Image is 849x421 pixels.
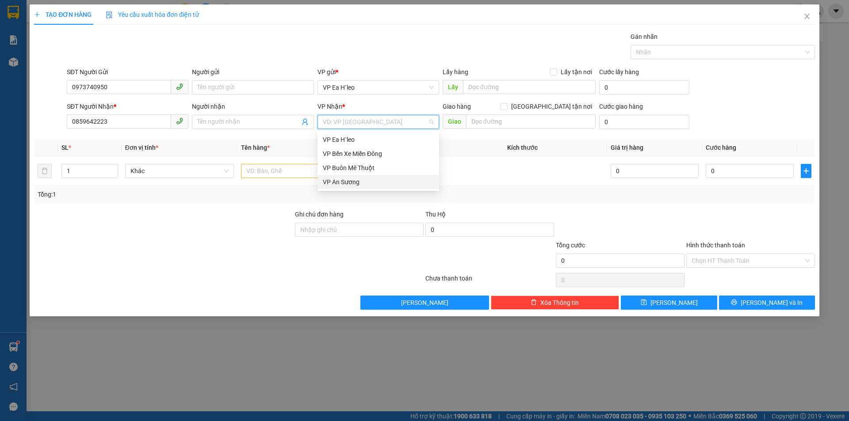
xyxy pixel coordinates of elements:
span: Yêu cầu xuất hóa đơn điện tử [106,11,199,18]
span: [PERSON_NAME] [401,298,448,307]
span: [PERSON_NAME] [650,298,698,307]
div: VP Bến Xe Miền Đông [323,149,434,159]
span: VP Nhận [317,103,342,110]
div: VP Ea H`leo [317,133,439,147]
input: Dọc đường [463,80,596,94]
div: Chưa thanh toán [424,273,555,289]
span: Giá trị hàng [611,144,643,151]
span: delete [531,299,537,306]
input: 0 [611,164,699,178]
button: [PERSON_NAME] [360,296,489,310]
button: printer[PERSON_NAME] và In [719,296,815,310]
span: close [803,13,811,20]
span: Giao [443,114,466,129]
span: Cước hàng [706,144,736,151]
span: Khác [130,164,229,178]
span: phone [176,118,183,125]
span: Tổng cước [556,242,585,249]
span: phone [176,83,183,90]
button: Close [795,4,819,29]
span: plus [801,167,811,174]
span: Xóa Thông tin [540,298,579,307]
button: save[PERSON_NAME] [621,296,717,310]
input: Cước giao hàng [599,115,689,129]
span: save [641,299,647,306]
span: Thu Hộ [425,211,446,218]
label: Cước lấy hàng [599,68,639,76]
img: icon [106,11,113,19]
div: SĐT Người Nhận [67,102,188,111]
div: VP gửi [317,67,439,77]
div: VP Ea H`leo [323,135,434,144]
div: Người nhận [192,102,314,111]
span: Tên hàng [241,144,270,151]
div: VP An Sương [317,175,439,189]
span: VP Ea H`leo [323,81,434,94]
label: Cước giao hàng [599,103,643,110]
span: [GEOGRAPHIC_DATA] tận nơi [508,102,596,111]
span: Lấy hàng [443,68,468,76]
button: deleteXóa Thông tin [491,296,620,310]
div: VP An Sương [323,177,434,187]
label: Ghi chú đơn hàng [295,211,344,218]
span: [PERSON_NAME] và In [741,298,803,307]
label: Gán nhãn [631,33,658,40]
input: Cước lấy hàng [599,80,689,95]
span: Đơn vị tính [125,144,158,151]
div: VP Bến Xe Miền Đông [317,147,439,161]
input: Ghi chú đơn hàng [295,223,424,237]
label: Hình thức thanh toán [686,242,745,249]
input: VD: Bàn, Ghế [241,164,350,178]
span: SL [61,144,69,151]
span: Giao hàng [443,103,471,110]
span: Kích thước [507,144,538,151]
span: Lấy tận nơi [557,67,596,77]
div: Người gửi [192,67,314,77]
span: user-add [302,118,309,125]
span: TẠO ĐƠN HÀNG [34,11,92,18]
span: printer [731,299,737,306]
button: delete [38,164,52,178]
button: plus [801,164,811,178]
div: VP Buôn Mê Thuột [317,161,439,175]
div: Tổng: 1 [38,190,328,199]
div: VP Buôn Mê Thuột [323,163,434,173]
div: SĐT Người Gửi [67,67,188,77]
span: Lấy [443,80,463,94]
span: plus [34,11,40,18]
input: Dọc đường [466,114,596,129]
